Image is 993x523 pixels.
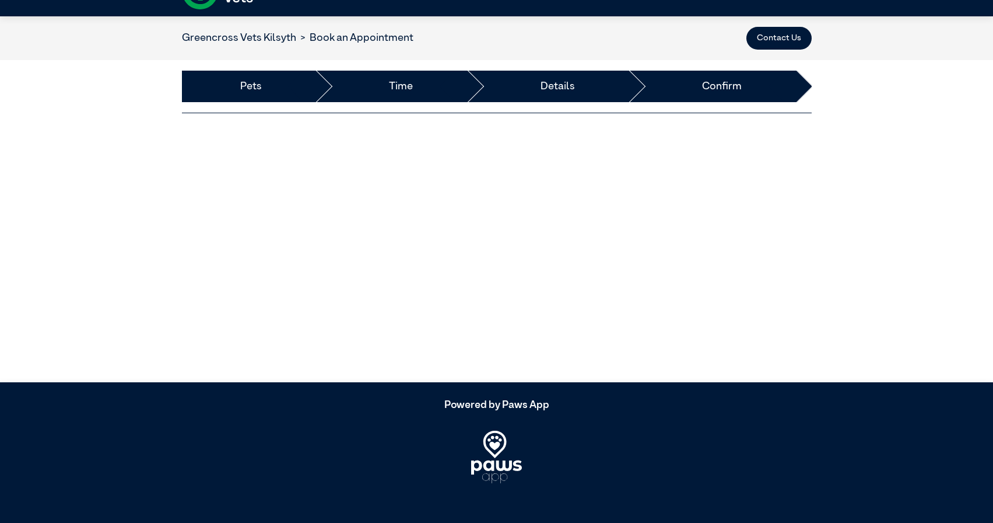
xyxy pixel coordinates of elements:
[182,399,812,412] h5: Powered by Paws App
[182,33,296,43] a: Greencross Vets Kilsyth
[471,431,521,483] img: PawsApp
[389,79,413,95] a: Time
[240,79,262,95] a: Pets
[702,79,742,95] a: Confirm
[541,79,575,95] a: Details
[182,30,413,46] nav: breadcrumb
[296,30,413,46] li: Book an Appointment
[746,27,812,50] button: Contact Us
